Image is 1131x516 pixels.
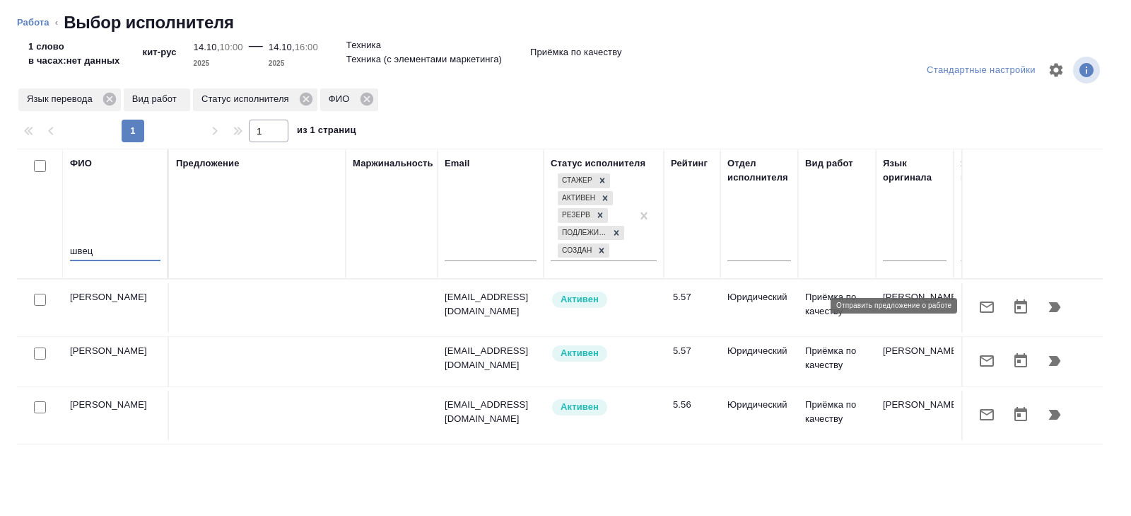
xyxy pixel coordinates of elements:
div: Рядовой исполнитель: назначай с учетом рейтинга [551,398,657,417]
div: Статус исполнителя [193,88,317,111]
div: Стажер [558,173,594,188]
p: [EMAIL_ADDRESS][DOMAIN_NAME] [445,290,537,319]
span: Посмотреть информацию [1073,57,1103,84]
li: ‹ [55,16,58,30]
div: Отдел исполнителя [727,156,791,185]
td: [PERSON_NAME] [876,283,954,333]
input: Выбери исполнителей, чтобы отправить приглашение на работу [34,401,46,413]
button: Отправить предложение о работе [970,344,1004,378]
div: Стажер, Активен, Резерв, Подлежит внедрению, Создан [556,172,611,190]
div: ФИО [70,156,92,171]
td: [PERSON_NAME] [63,337,169,386]
div: Email [445,156,469,171]
nav: breadcrumb [17,11,1114,34]
div: Маржинальность [353,156,433,171]
button: Отправить предложение о работе [970,398,1004,432]
p: 10:00 [219,42,242,52]
div: Стажер, Активен, Резерв, Подлежит внедрению, Создан [556,190,614,207]
td: Юридический [720,391,798,440]
p: Приёмка по качеству [805,344,869,372]
p: [EMAIL_ADDRESS][DOMAIN_NAME] [445,398,537,426]
td: Юридический [720,283,798,333]
td: [PERSON_NAME] [876,391,954,440]
p: Язык перевода [27,92,98,106]
p: 14.10, [194,42,220,52]
td: Русский [954,337,1031,386]
div: 5.56 [673,398,713,412]
div: Предложение [176,156,240,171]
p: Вид работ [132,92,182,106]
div: Стажер, Активен, Резерв, Подлежит внедрению, Создан [556,224,626,242]
div: split button [923,59,1039,81]
div: Подлежит внедрению [558,226,609,241]
div: 5.57 [673,344,713,358]
td: Юридический [720,337,798,386]
div: Рядовой исполнитель: назначай с учетом рейтинга [551,344,657,363]
div: Создан [558,243,594,258]
p: 16:00 [295,42,318,52]
p: Активен [561,346,599,360]
button: Открыть календарь загрузки [1004,344,1038,378]
span: Настроить таблицу [1039,53,1073,87]
p: Приёмка по качеству [805,398,869,426]
a: Работа [17,17,49,28]
div: Рейтинг [671,156,708,171]
p: [EMAIL_ADDRESS][DOMAIN_NAME] [445,344,537,372]
td: Русский [954,283,1031,333]
p: Техника [346,38,381,52]
p: 14.10, [269,42,295,52]
div: Язык перевода [18,88,121,111]
p: Активен [561,292,599,306]
p: Активен [561,400,599,414]
button: Продолжить [1038,290,1072,324]
div: Вид работ [805,156,853,171]
td: [PERSON_NAME] [63,283,169,333]
div: Язык перевода [961,156,1024,185]
div: Стажер, Активен, Резерв, Подлежит внедрению, Создан [556,242,611,260]
button: Продолжить [1038,344,1072,378]
div: 5.57 [673,290,713,304]
button: Открыть календарь загрузки [1004,398,1038,432]
div: Стажер, Активен, Резерв, Подлежит внедрению, Создан [556,207,609,224]
div: Резерв [558,208,592,223]
div: Язык оригинала [883,156,947,185]
p: Приёмка по качеству [805,290,869,319]
p: 1 слово [28,40,120,54]
div: Рядовой исполнитель: назначай с учетом рейтинга [551,290,657,309]
span: из 1 страниц [297,122,356,142]
input: Выбери исполнителей, чтобы отправить приглашение на работу [34,294,46,306]
td: Русский [954,391,1031,440]
div: Активен [558,191,597,206]
div: ФИО [320,88,378,111]
button: Продолжить [1038,398,1072,432]
button: Открыть календарь загрузки [1004,290,1038,324]
p: ФИО [329,92,355,106]
div: — [249,34,263,71]
input: Выбери исполнителей, чтобы отправить приглашение на работу [34,348,46,360]
div: Статус исполнителя [551,156,645,171]
p: Приёмка по качеству [530,45,622,59]
p: Статус исполнителя [201,92,294,106]
td: [PERSON_NAME] [63,391,169,440]
h2: Выбор исполнителя [64,11,234,34]
td: [PERSON_NAME] [876,337,954,386]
